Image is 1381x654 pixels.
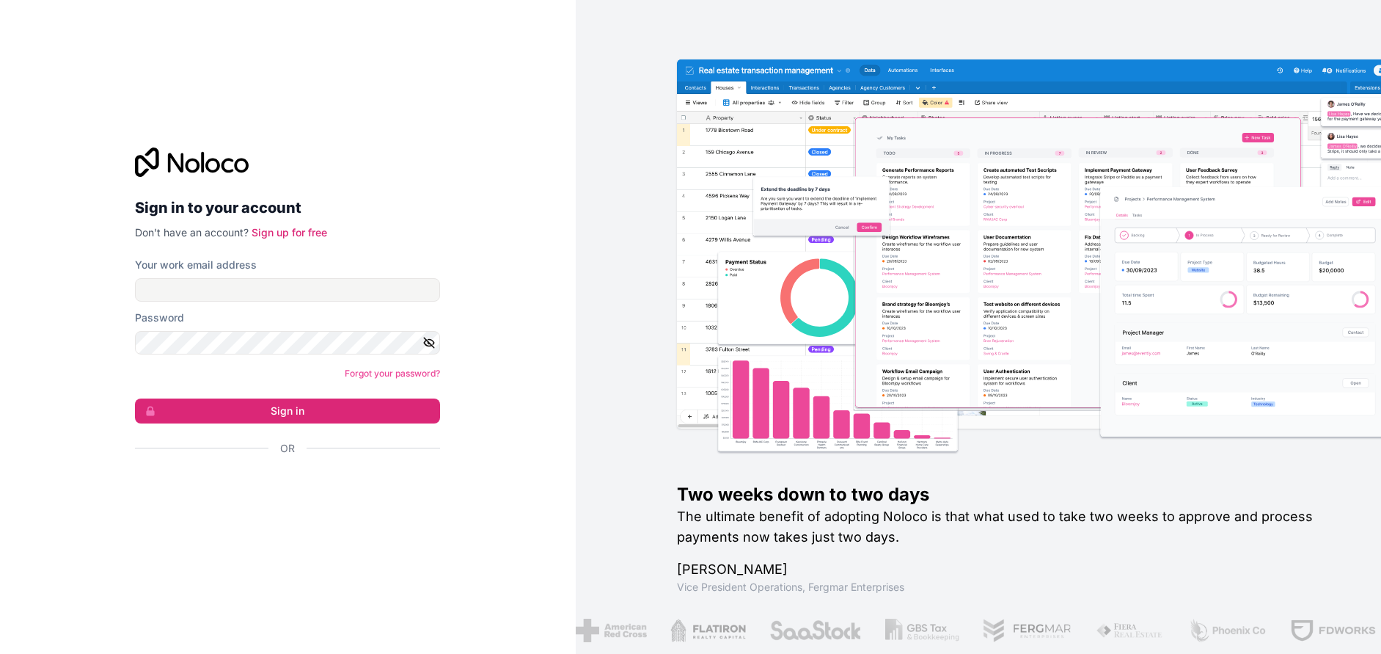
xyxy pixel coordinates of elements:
img: /assets/flatiron-C8eUkumj.png [667,619,744,642]
img: /assets/fiera-fwj2N5v4.png [1094,619,1162,642]
img: /assets/fdworks-Bi04fVtw.png [1288,619,1374,642]
img: /assets/gbstax-C-GtDUiK.png [882,619,957,642]
img: /assets/phoenix-BREaitsQ.png [1185,619,1264,642]
span: Or [280,441,295,456]
h1: [PERSON_NAME] [677,559,1334,580]
img: /assets/american-red-cross-BAupjrZR.png [573,619,644,642]
h1: Vice President Operations , Fergmar Enterprises [677,580,1334,595]
img: /assets/saastock-C6Zbiodz.png [767,619,860,642]
label: Your work email address [135,258,257,272]
input: Email address [135,278,440,302]
button: Sign in [135,399,440,424]
input: Password [135,331,440,355]
h1: Two weeks down to two days [677,483,1334,506]
img: /assets/fergmar-CudnrXN5.png [981,619,1070,642]
label: Password [135,310,184,325]
h2: Sign in to your account [135,195,440,221]
span: Don't have an account? [135,226,249,239]
a: Forgot your password? [345,368,440,379]
h2: The ultimate benefit of adopting Noloco is that what used to take two weeks to approve and proces... [677,506,1334,548]
a: Sign up for free [252,226,327,239]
